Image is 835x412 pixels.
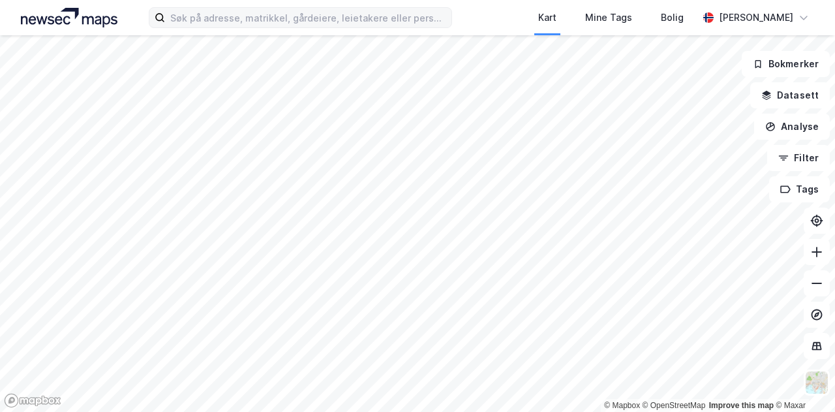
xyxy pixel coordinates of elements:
div: [PERSON_NAME] [719,10,793,25]
a: Mapbox homepage [4,393,61,408]
div: Bolig [661,10,684,25]
a: OpenStreetMap [643,401,706,410]
img: logo.a4113a55bc3d86da70a041830d287a7e.svg [21,8,117,27]
a: Improve this map [709,401,774,410]
div: Mine Tags [585,10,632,25]
button: Bokmerker [742,51,830,77]
div: Kart [538,10,556,25]
a: Mapbox [604,401,640,410]
button: Filter [767,145,830,171]
button: Analyse [754,114,830,140]
div: Kontrollprogram for chat [770,349,835,412]
input: Søk på adresse, matrikkel, gårdeiere, leietakere eller personer [165,8,451,27]
button: Tags [769,176,830,202]
button: Datasett [750,82,830,108]
iframe: Chat Widget [770,349,835,412]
